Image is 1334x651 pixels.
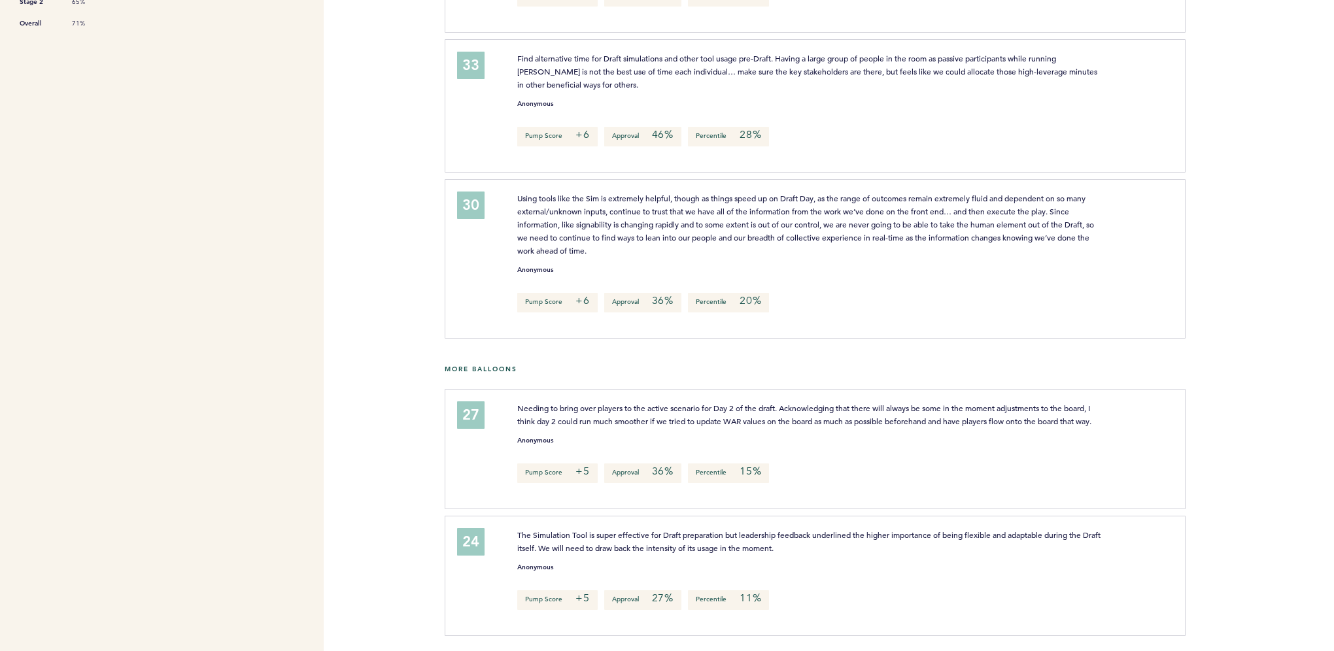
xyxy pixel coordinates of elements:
small: Anonymous [517,564,553,571]
span: 71% [72,19,111,28]
em: +6 [575,128,590,141]
em: 20% [740,294,761,307]
em: 11% [740,592,761,605]
div: 33 [457,52,485,79]
p: Percentile [688,293,769,312]
div: 27 [457,401,485,429]
span: Overall [20,17,59,30]
small: Anonymous [517,267,553,273]
div: 24 [457,528,485,556]
span: The Simulation Tool is super effective for Draft preparation but leadership feedback underlined t... [517,529,1103,553]
em: +5 [575,592,590,605]
p: Percentile [688,590,769,610]
p: Approval [604,463,681,483]
em: 46% [652,128,674,141]
em: +6 [575,294,590,307]
p: Approval [604,127,681,146]
p: Pump Score [517,463,598,483]
em: 15% [740,465,761,478]
div: 30 [457,192,485,219]
small: Anonymous [517,437,553,444]
span: Find alternative time for Draft simulations and other tool usage pre-Draft. Having a large group ... [517,53,1099,90]
p: Approval [604,293,681,312]
em: +5 [575,465,590,478]
em: 36% [652,465,674,478]
p: Approval [604,590,681,610]
small: Anonymous [517,101,553,107]
p: Percentile [688,463,769,483]
span: Needing to bring over players to the active scenario for Day 2 of the draft. Acknowledging that t... [517,403,1092,426]
p: Pump Score [517,127,598,146]
p: Pump Score [517,293,598,312]
h5: More Balloons [445,365,1324,373]
p: Pump Score [517,590,598,610]
em: 36% [652,294,674,307]
em: 27% [652,592,674,605]
span: Using tools like the Sim is extremely helpful, though as things speed up on Draft Day, as the ran... [517,193,1096,256]
p: Percentile [688,127,769,146]
em: 28% [740,128,761,141]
